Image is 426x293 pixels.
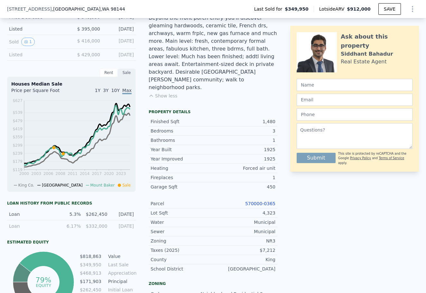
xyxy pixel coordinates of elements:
div: This site is protected by reCAPTCHA and the Google and apply. [338,151,412,165]
div: Fireplaces [151,174,213,181]
div: Zoning [149,281,277,286]
span: , WA 98144 [100,6,125,12]
div: Zoning [151,238,213,244]
span: $912,000 [347,6,371,12]
div: Municipal [213,228,275,235]
span: King Co. [18,183,34,188]
tspan: $299 [13,143,23,148]
div: Sold [9,38,66,46]
span: [STREET_ADDRESS] [7,6,52,12]
span: Sale [122,183,131,188]
div: 4,323 [213,210,275,216]
span: Max [122,88,132,94]
div: [DATE] [105,51,134,58]
div: Lot Sqft [151,210,213,216]
div: 5.3% [58,211,81,217]
button: View historical data [21,38,35,46]
a: Privacy Policy [350,156,371,160]
div: Heating [151,165,213,171]
div: [DATE] [105,26,134,32]
tspan: $479 [13,119,23,123]
tspan: 2006 [43,171,53,176]
span: 3Y [103,88,108,93]
span: 1Y [95,88,100,93]
div: 1,480 [213,118,275,125]
input: Name [297,79,412,91]
tspan: $419 [13,127,23,131]
tspan: 2023 [116,171,126,176]
div: Bedrooms [151,128,213,134]
td: $171,903 [79,278,102,285]
button: Show less [149,93,177,99]
div: Siddhant Bahadur [341,50,393,58]
div: Loan [9,211,54,217]
tspan: 2014 [80,171,90,176]
div: 1 [213,137,275,143]
div: Garage Sqft [151,184,213,190]
span: $ 395,000 [77,26,100,32]
button: Submit [297,153,336,163]
button: Show Options [406,3,419,15]
div: Houses Median Sale [11,81,132,87]
a: 570000-0365 [245,201,275,206]
tspan: $119 [13,168,23,172]
tspan: $239 [13,151,23,156]
div: 3 [213,128,275,134]
td: Principal [107,278,136,285]
div: 450 [213,184,275,190]
tspan: 2011 [68,171,78,176]
div: Finished Sqft [151,118,213,125]
span: [GEOGRAPHIC_DATA] [42,183,82,188]
div: $332,000 [85,223,107,229]
tspan: 2017 [92,171,102,176]
div: [DATE] [105,38,134,46]
div: Sewer [151,228,213,235]
td: $818,863 [79,253,102,260]
button: SAVE [378,3,401,15]
span: $ 416,000 [77,38,100,43]
div: Taxes (2025) [151,247,213,253]
td: Appreciation [107,270,136,277]
div: 1 [213,174,275,181]
tspan: 79% [35,276,51,284]
tspan: 2020 [104,171,114,176]
td: $468,913 [79,270,102,277]
span: Mount Baker [90,183,115,188]
td: Value [107,253,136,260]
input: Email [297,94,412,106]
div: 6.17% [58,223,81,229]
div: Listed [9,26,66,32]
div: NR3 [213,238,275,244]
tspan: $359 [13,135,23,139]
div: Price per Square Foot [11,87,71,97]
span: $ 429,000 [77,52,100,57]
td: Last Sale [107,261,136,268]
div: Sale [118,69,136,77]
div: $262,450 [85,211,107,217]
div: 1925 [213,146,275,153]
tspan: equity [36,283,51,288]
tspan: $179 [13,159,23,164]
div: Listed [9,51,66,58]
tspan: $539 [13,110,23,115]
tspan: 2003 [31,171,41,176]
span: , [GEOGRAPHIC_DATA] [52,6,125,12]
div: Property details [149,109,277,114]
div: [GEOGRAPHIC_DATA] [213,266,275,272]
div: Water [151,219,213,225]
tspan: $627 [13,98,23,103]
div: Estimated Equity [7,240,136,245]
div: Year Improved [151,156,213,162]
div: Municipal [213,219,275,225]
div: [DATE] [111,211,134,217]
tspan: 2000 [19,171,29,176]
div: Ask about this property [341,32,412,50]
div: Rent [100,69,118,77]
div: Real Estate Agent [341,58,387,66]
div: Bathrooms [151,137,213,143]
div: County [151,256,213,263]
div: Forced air unit [213,165,275,171]
div: School District [151,266,213,272]
div: Loan [9,223,54,229]
td: $349,950 [79,261,102,268]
